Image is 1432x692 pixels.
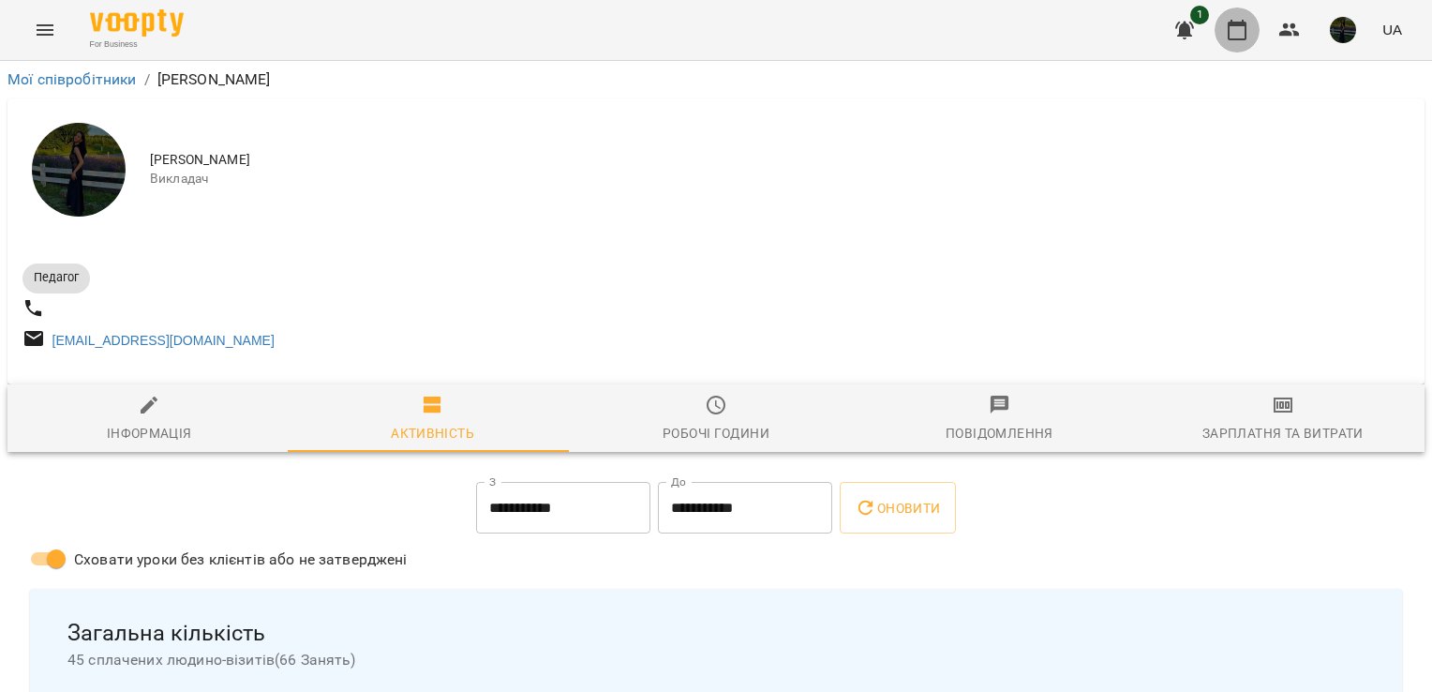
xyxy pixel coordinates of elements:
[32,123,126,217] img: Шумило Юстина Остапівна
[157,68,271,91] p: [PERSON_NAME]
[7,68,1425,91] nav: breadcrumb
[391,422,474,444] div: Активність
[52,333,275,348] a: [EMAIL_ADDRESS][DOMAIN_NAME]
[74,549,408,571] span: Сховати уроки без клієнтів або не затверджені
[1330,17,1356,43] img: ee19f62eea933ed92d9b7c9b9c0e7472.jpeg
[150,151,1410,170] span: [PERSON_NAME]
[855,497,940,519] span: Оновити
[22,8,67,53] button: Menu
[1375,12,1410,47] button: UA
[840,482,955,534] button: Оновити
[7,70,137,88] a: Мої співробітники
[946,422,1053,444] div: Повідомлення
[90,38,184,51] span: For Business
[107,422,192,444] div: Інформація
[663,422,769,444] div: Робочі години
[90,9,184,37] img: Voopty Logo
[1202,422,1364,444] div: Зарплатня та Витрати
[1382,20,1402,39] span: UA
[67,649,1365,671] span: 45 сплачених людино-візитів ( 66 Занять )
[150,170,1410,188] span: Викладач
[67,619,1365,648] span: Загальна кількість
[1190,6,1209,24] span: 1
[144,68,150,91] li: /
[22,269,90,286] span: Педагог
